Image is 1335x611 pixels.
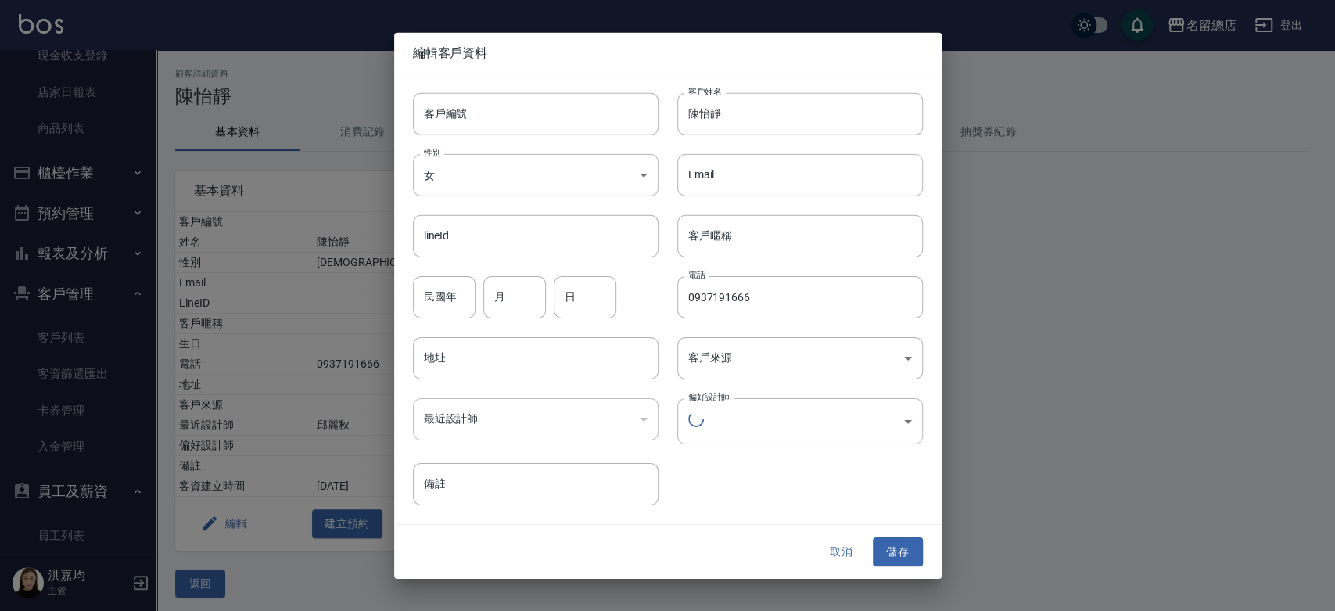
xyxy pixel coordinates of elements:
[413,45,923,60] span: 編輯客戶資料
[688,391,729,403] label: 偏好設計師
[873,537,923,566] button: 儲存
[424,146,440,158] label: 性別
[688,85,721,97] label: 客戶姓名
[816,537,867,566] button: 取消
[413,153,659,196] div: 女
[688,269,705,281] label: 電話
